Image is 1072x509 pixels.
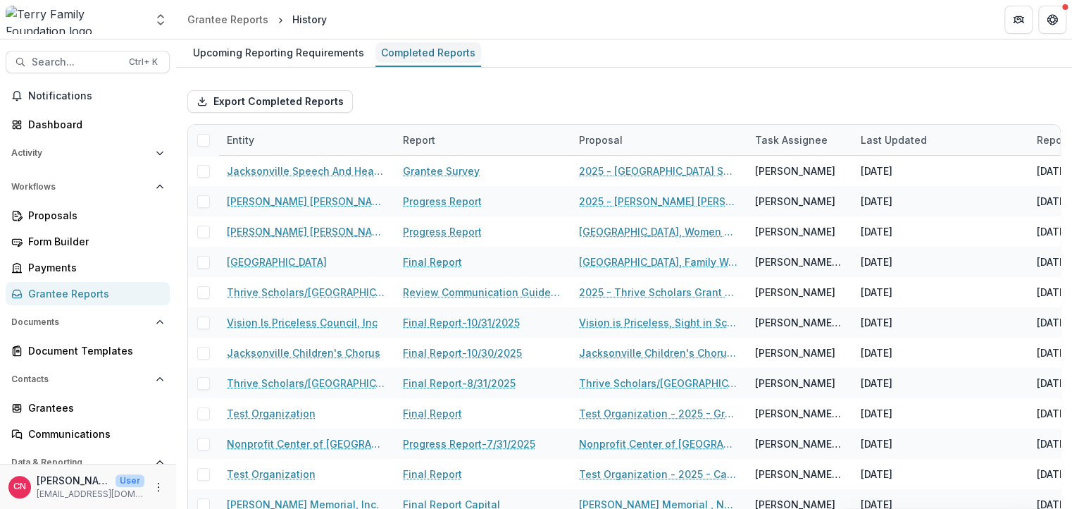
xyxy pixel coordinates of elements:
a: Jacksonville Children's Chorus, [DATE]-[DATE] Programming Support , 20000, Arts, Children's Services [579,345,738,360]
p: User [116,474,144,487]
div: [DATE] [1037,164,1068,178]
div: [DATE] [861,285,892,300]
a: Completed Reports [375,39,481,67]
a: Test Organization - 2025 - Capital Campaign/Endowment Application [579,467,738,482]
div: Carol Nieves [13,482,26,491]
div: [DATE] [1037,376,1068,391]
div: Report [394,125,571,155]
div: Payments [28,260,158,275]
a: 2025 - [PERSON_NAME] [PERSON_NAME] Fund Foundation - Program or Project [579,194,738,209]
div: Proposal [571,125,747,155]
button: Open Workflows [6,176,170,198]
div: Grantee Reports [187,12,268,27]
div: Document Templates [28,343,158,358]
div: [PERSON_NAME] [755,194,835,209]
a: Thrive Scholars/[GEOGRAPHIC_DATA], [DATE]-[DATE] Cohort, 15000, Education, Scholarship, Children ... [579,376,738,391]
div: [DATE] [861,406,892,421]
a: Proposals [6,204,170,227]
div: [PERSON_NAME] [PERSON_NAME] <[PERSON_NAME][EMAIL_ADDRESS][DOMAIN_NAME]> [755,467,844,482]
a: Final Report-8/31/2025 [403,376,516,391]
p: [EMAIL_ADDRESS][DOMAIN_NAME] [37,488,144,501]
a: [GEOGRAPHIC_DATA], Family Weekend Retreats, 25000 [579,255,738,269]
div: Entity [218,125,394,155]
div: [PERSON_NAME] Stakes <[PERSON_NAME][EMAIL_ADDRESS][DOMAIN_NAME]> [755,315,844,330]
div: [DATE] [861,376,892,391]
a: [PERSON_NAME] [PERSON_NAME] Fund Foundation [227,194,386,209]
a: 2025 - Thrive Scholars Grant Application Form - Program or Project [579,285,738,300]
div: [PERSON_NAME] [755,376,835,391]
a: Nonprofit Center of [GEOGRAPHIC_DATA][US_STATE], Catalyst Connect, 25000 [579,436,738,451]
a: Grantee Survey [403,164,480,178]
a: Upcoming Reporting Requirements [187,39,370,67]
button: Export Completed Reports [187,90,353,113]
a: Jacksonville Children's Chorus [227,345,380,360]
a: Grantee Reports [182,9,274,30]
a: Progress Report [403,224,482,239]
div: [DATE] [861,224,892,239]
div: History [292,12,327,27]
div: Ctrl + K [126,54,161,70]
button: Open Documents [6,311,170,333]
div: Last Updated [852,125,1028,155]
div: Task Assignee [747,125,852,155]
button: Open Contacts [6,368,170,391]
a: Jacksonville Speech And Hearing Center Inc [227,164,386,178]
a: Grantee Reports [6,282,170,305]
div: [DATE] [1037,285,1068,300]
nav: breadcrumb [182,9,332,30]
div: Report [394,133,444,147]
div: [DATE] [1037,406,1068,421]
a: Test Organization [227,406,316,421]
a: Vision Is Priceless Council, Inc [227,315,378,330]
button: Partners [1004,6,1033,34]
span: Data & Reporting [11,458,150,467]
div: [DATE] [1037,224,1068,239]
div: [DATE] [861,315,892,330]
div: [DATE] [1037,345,1068,360]
a: Dashboard [6,113,170,136]
div: Form Builder [28,234,158,249]
span: Search... [32,56,120,68]
img: Terry Family Foundation logo [6,6,145,34]
div: [DATE] [1037,467,1068,482]
a: Nonprofit Center of [GEOGRAPHIC_DATA][US_STATE] [227,436,386,451]
button: Open Activity [6,142,170,164]
div: [DATE] [861,255,892,269]
div: [PERSON_NAME] [PERSON_NAME] <[PERSON_NAME][EMAIL_ADDRESS][DOMAIN_NAME]> [755,406,844,421]
div: [DATE] [861,194,892,209]
div: [PERSON_NAME] [755,345,835,360]
a: Thrive Scholars/[GEOGRAPHIC_DATA] [227,376,386,391]
a: Communications [6,422,170,446]
a: Final Report [403,467,462,482]
div: Dashboard [28,117,158,132]
span: Activity [11,148,150,158]
a: [GEOGRAPHIC_DATA] [227,255,327,269]
div: [DATE] [861,467,892,482]
a: Progress Report-7/31/2025 [403,436,535,451]
a: Final Report-10/31/2025 [403,315,520,330]
div: [DATE] [1037,436,1068,451]
div: Grantee Reports [28,286,158,301]
p: [PERSON_NAME] [37,473,110,488]
div: [PERSON_NAME] <[EMAIL_ADDRESS][DOMAIN_NAME]> [755,255,844,269]
div: [DATE] [1037,315,1068,330]
button: Notifications [6,85,170,107]
div: Communications [28,427,158,441]
div: Entity [218,133,263,147]
a: Progress Report [403,194,482,209]
a: Document Templates [6,339,170,362]
div: Proposal [571,133,631,147]
div: Task Assignee [747,133,836,147]
div: [DATE] [861,345,892,360]
div: [DATE] [861,164,892,178]
button: Search... [6,51,170,73]
button: Open Data & Reporting [6,451,170,474]
a: Review Communication Guidelines [403,285,562,300]
button: Get Help [1038,6,1066,34]
span: Documents [11,317,150,327]
a: Test Organization [227,467,316,482]
a: Test Organization - 2025 - Grant Application Form - Program or Project [579,406,738,421]
span: Notifications [28,90,164,102]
